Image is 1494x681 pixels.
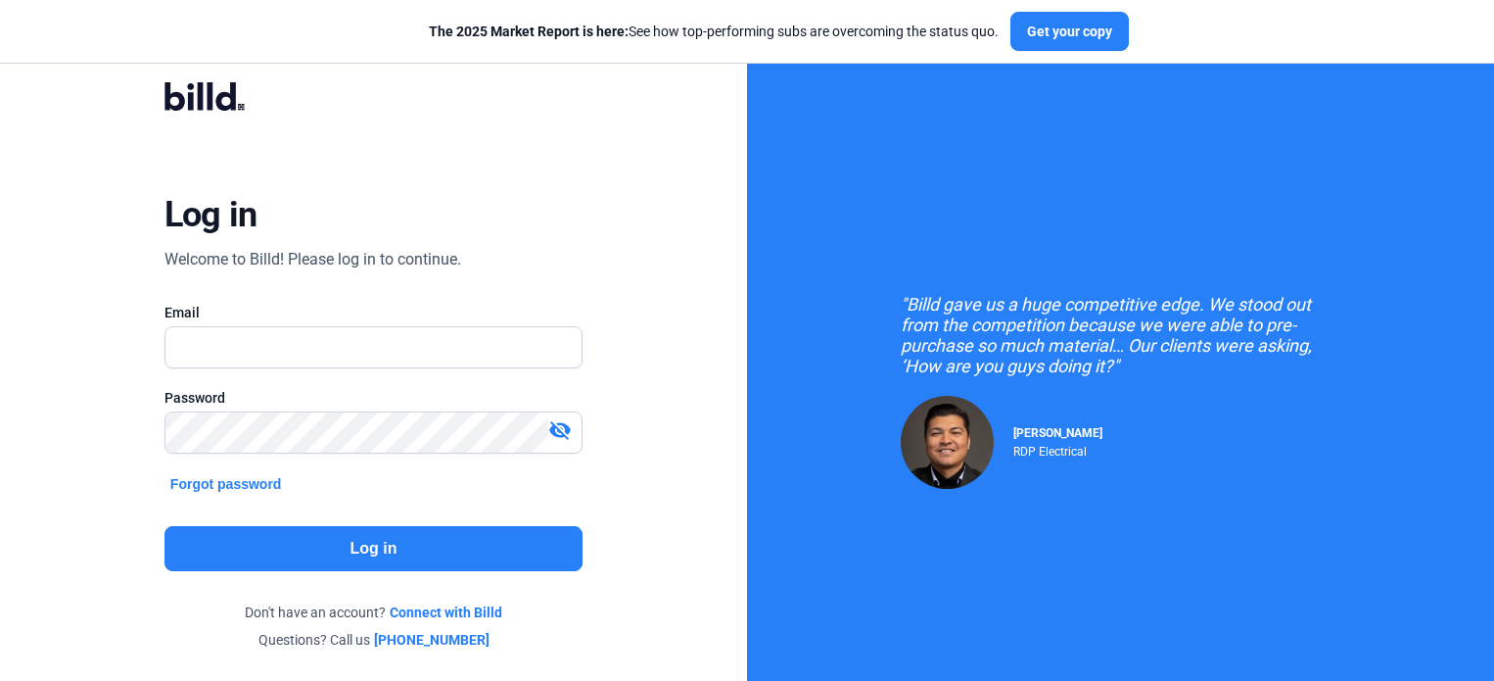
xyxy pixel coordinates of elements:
[164,248,461,271] div: Welcome to Billd! Please log in to continue.
[390,603,502,622] a: Connect with Billd
[1013,426,1102,440] span: [PERSON_NAME]
[901,294,1341,376] div: "Billd gave us a huge competitive edge. We stood out from the competition because we were able to...
[164,388,583,408] div: Password
[1013,440,1102,459] div: RDP Electrical
[164,473,288,495] button: Forgot password
[1010,12,1129,51] button: Get your copy
[901,396,994,489] img: Raul Pacheco
[429,22,999,41] div: See how top-performing subs are overcoming the status quo.
[548,418,572,442] mat-icon: visibility_off
[164,526,583,571] button: Log in
[164,630,583,650] div: Questions? Call us
[164,303,583,322] div: Email
[164,193,257,236] div: Log in
[374,630,490,650] a: [PHONE_NUMBER]
[164,603,583,622] div: Don't have an account?
[429,24,629,39] span: The 2025 Market Report is here:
